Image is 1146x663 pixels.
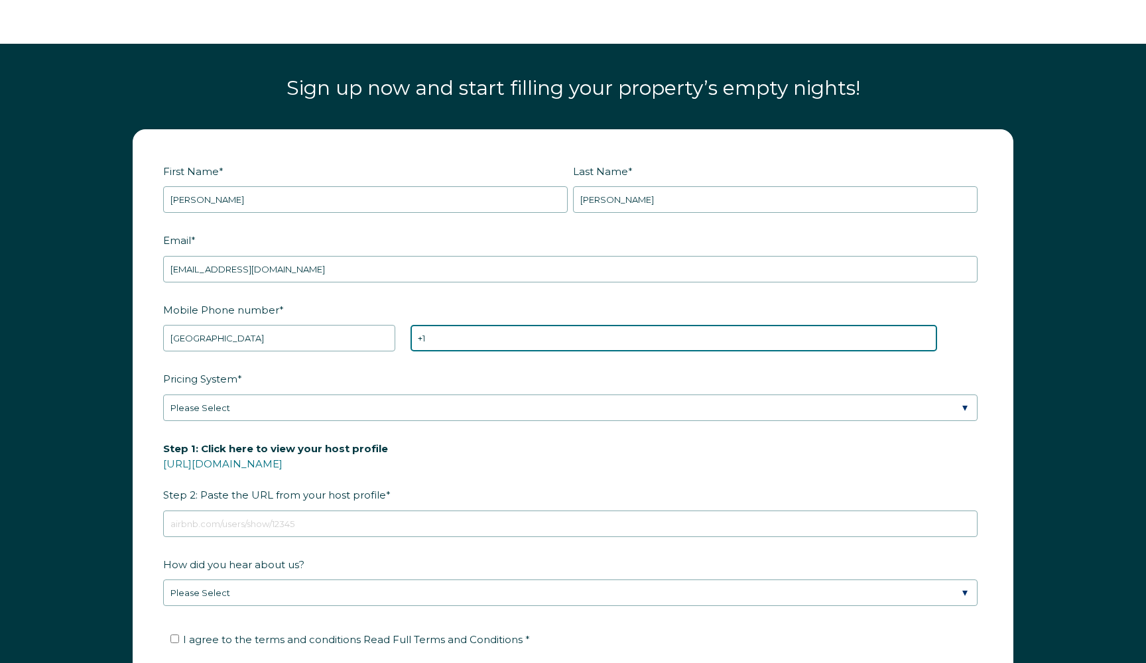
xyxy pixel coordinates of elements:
span: Pricing System [163,369,237,389]
span: Read Full Terms and Conditions [363,633,523,646]
span: Email [163,230,191,251]
input: I agree to the terms and conditions Read Full Terms and Conditions * [170,634,179,643]
span: I agree to the terms and conditions [183,633,530,646]
span: Step 2: Paste the URL from your host profile [163,438,388,505]
span: First Name [163,161,219,182]
input: airbnb.com/users/show/12345 [163,511,978,537]
span: Last Name [573,161,628,182]
a: Read Full Terms and Conditions [361,633,525,646]
span: Sign up now and start filling your property’s empty nights! [286,76,860,100]
span: Step 1: Click here to view your host profile [163,438,388,459]
span: Mobile Phone number [163,300,279,320]
span: How did you hear about us? [163,554,304,575]
a: [URL][DOMAIN_NAME] [163,457,283,470]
